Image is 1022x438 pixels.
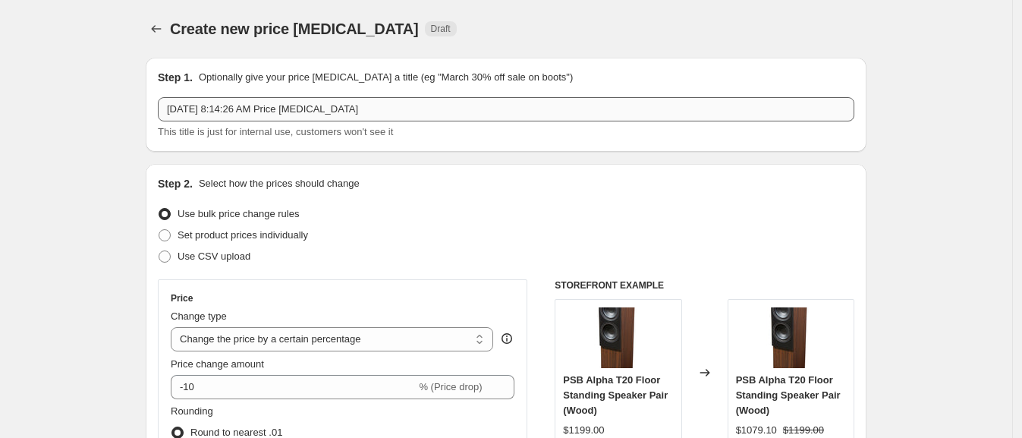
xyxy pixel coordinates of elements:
[158,97,854,121] input: 30% off holiday sale
[170,20,419,37] span: Create new price [MEDICAL_DATA]
[178,229,308,241] span: Set product prices individually
[178,208,299,219] span: Use bulk price change rules
[171,405,213,417] span: Rounding
[178,251,250,262] span: Use CSV upload
[563,423,604,438] div: $1199.00
[431,23,451,35] span: Draft
[171,358,264,370] span: Price change amount
[171,310,227,322] span: Change type
[199,176,360,191] p: Select how the prices should change
[736,374,841,416] span: PSB Alpha T20 Floor Standing Speaker Pair (Wood)
[158,126,393,137] span: This title is just for internal use, customers won't see it
[563,374,668,416] span: PSB Alpha T20 Floor Standing Speaker Pair (Wood)
[499,331,514,346] div: help
[171,292,193,304] h3: Price
[146,18,167,39] button: Price change jobs
[588,307,649,368] img: alphat120-wal_20_1_80x.jpg
[158,176,193,191] h2: Step 2.
[419,381,482,392] span: % (Price drop)
[190,427,282,438] span: Round to nearest .01
[736,423,777,438] div: $1079.10
[199,70,573,85] p: Optionally give your price [MEDICAL_DATA] a title (eg "March 30% off sale on boots")
[783,423,824,438] strike: $1199.00
[171,375,416,399] input: -15
[760,307,821,368] img: alphat120-wal_20_1_80x.jpg
[555,279,854,291] h6: STOREFRONT EXAMPLE
[158,70,193,85] h2: Step 1.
